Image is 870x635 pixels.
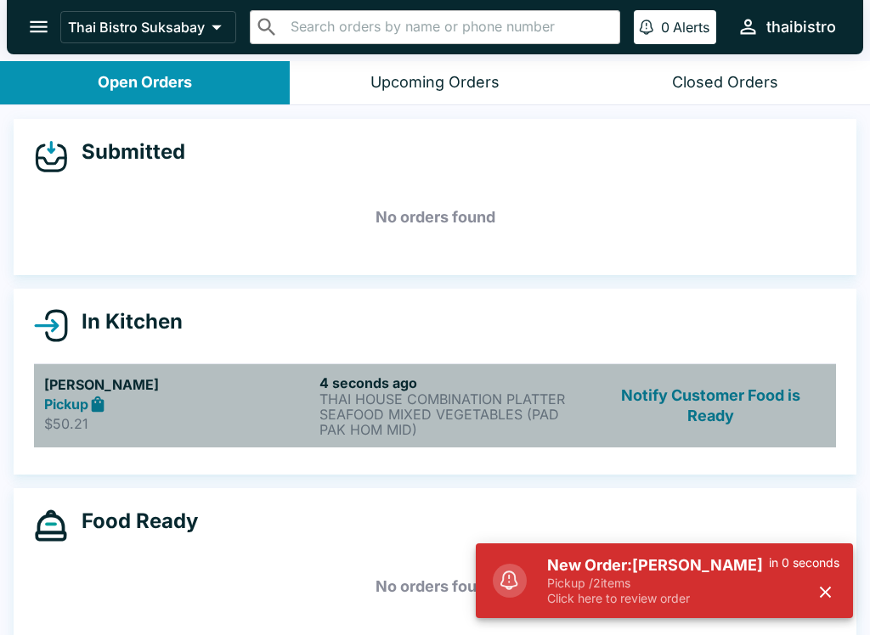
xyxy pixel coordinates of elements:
[285,15,613,39] input: Search orders by name or phone number
[319,407,588,437] p: SEAFOOD MIXED VEGETABLES (PAD PAK HOM MID)
[44,415,313,432] p: $50.21
[730,8,843,45] button: thaibistro
[17,5,60,48] button: open drawer
[34,556,836,617] h5: No orders found
[672,73,778,93] div: Closed Orders
[34,187,836,248] h5: No orders found
[769,555,839,570] p: in 0 seconds
[547,555,769,576] h5: New Order: [PERSON_NAME]
[68,139,185,165] h4: Submitted
[547,591,769,606] p: Click here to review order
[319,374,588,391] h6: 4 seconds ago
[370,73,500,93] div: Upcoming Orders
[34,363,836,447] a: [PERSON_NAME]Pickup$50.214 seconds agoTHAI HOUSE COMBINATION PLATTERSEAFOOD MIXED VEGETABLES (PAD...
[44,374,313,395] h5: [PERSON_NAME]
[60,11,236,43] button: Thai Bistro Suksabay
[68,509,198,534] h4: Food Ready
[596,374,826,437] button: Notify Customer Food is Ready
[319,391,588,407] p: THAI HOUSE COMBINATION PLATTER
[673,19,709,36] p: Alerts
[661,19,669,36] p: 0
[547,576,769,591] p: Pickup / 2 items
[766,17,836,37] div: thaibistro
[68,309,183,334] h4: In Kitchen
[98,73,192,93] div: Open Orders
[44,396,88,413] strong: Pickup
[68,19,205,36] p: Thai Bistro Suksabay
